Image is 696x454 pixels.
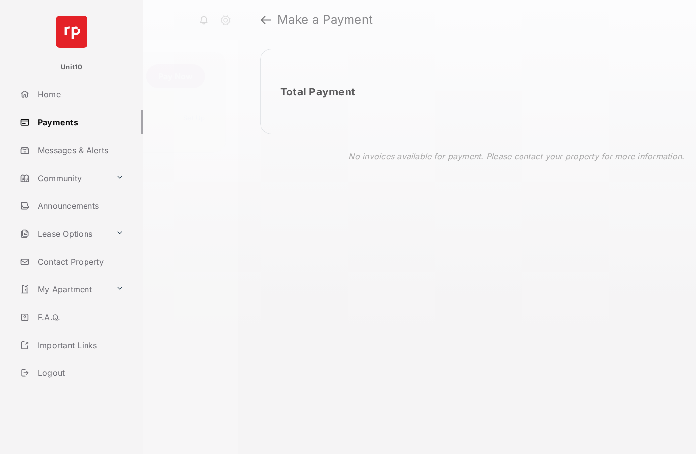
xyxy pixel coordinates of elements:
a: Community [16,166,112,190]
a: Messages & Alerts [16,138,143,162]
h2: Total Payment [280,86,355,98]
a: Logout [16,361,143,385]
a: My Apartment [16,277,112,301]
img: svg+xml;base64,PHN2ZyB4bWxucz0iaHR0cDovL3d3dy53My5vcmcvMjAwMC9zdmciIHdpZHRoPSI2NCIgaGVpZ2h0PSI2NC... [56,16,87,48]
a: F.A.Q. [16,305,143,329]
a: Home [16,83,143,106]
p: No invoices available for payment. Please contact your property for more information. [348,150,684,162]
p: Unit10 [61,62,83,72]
a: Announcements [16,194,143,218]
a: Payments [16,110,143,134]
strong: Make a Payment [277,14,373,26]
a: Contact Property [16,250,143,273]
a: Lease Options [16,222,112,246]
a: Important Links [16,333,128,357]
